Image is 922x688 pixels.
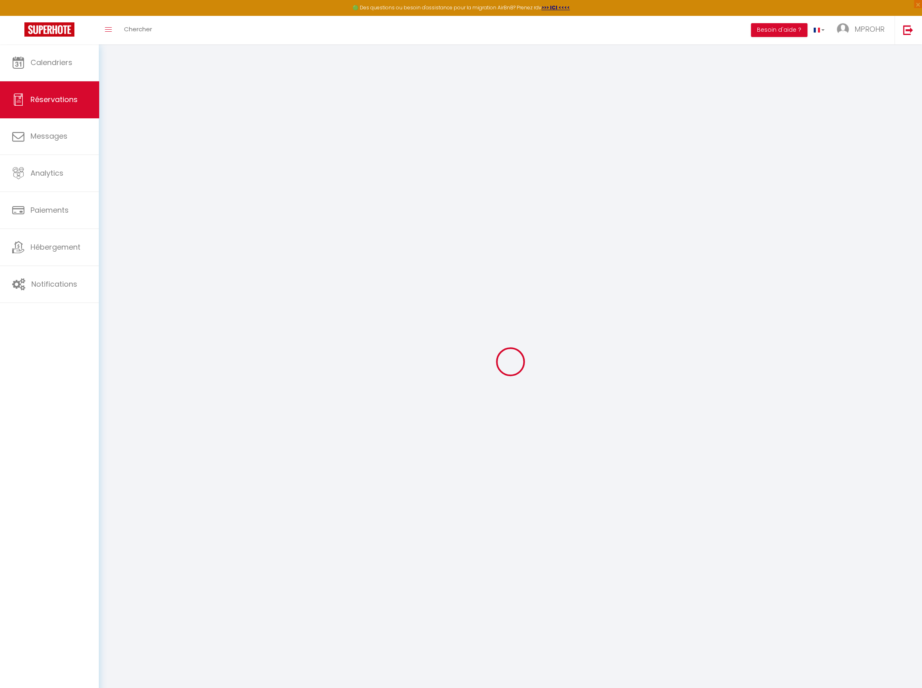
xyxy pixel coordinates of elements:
[854,24,884,34] span: MPROHR
[903,25,913,35] img: logout
[30,94,78,105] span: Réservations
[541,4,570,11] a: >>> ICI <<<<
[751,23,807,37] button: Besoin d'aide ?
[118,16,158,44] a: Chercher
[30,242,80,252] span: Hébergement
[831,16,894,44] a: ... MPROHR
[30,131,67,141] span: Messages
[31,279,77,289] span: Notifications
[30,205,69,215] span: Paiements
[124,25,152,33] span: Chercher
[30,57,72,67] span: Calendriers
[30,168,63,178] span: Analytics
[24,22,74,37] img: Super Booking
[837,23,849,35] img: ...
